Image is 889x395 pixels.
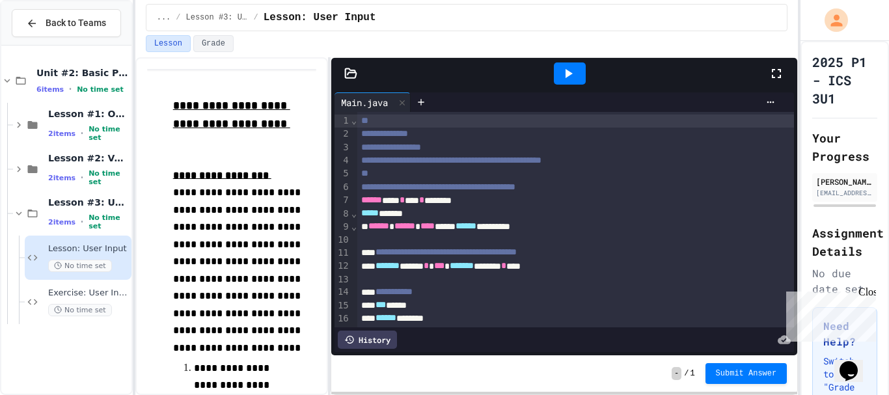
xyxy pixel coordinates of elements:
[48,108,129,120] span: Lesson #1: Output/Output Formatting
[812,266,877,297] div: No due date set
[335,325,351,338] div: 17
[690,368,694,379] span: 1
[48,129,75,138] span: 2 items
[812,129,877,165] h2: Your Progress
[48,197,129,208] span: Lesson #3: User Input
[36,85,64,94] span: 6 items
[338,331,397,349] div: History
[335,247,351,260] div: 11
[335,92,411,112] div: Main.java
[335,194,351,207] div: 7
[69,84,72,94] span: •
[146,35,191,52] button: Lesson
[77,85,124,94] span: No time set
[48,260,112,272] span: No time set
[89,169,129,186] span: No time set
[335,167,351,180] div: 5
[46,16,106,30] span: Back to Teams
[89,213,129,230] span: No time set
[716,368,777,379] span: Submit Answer
[48,243,129,254] span: Lesson: User Input
[335,299,351,312] div: 15
[816,188,873,198] div: [EMAIL_ADDRESS][DOMAIN_NAME]
[834,343,876,382] iframe: chat widget
[48,174,75,182] span: 2 items
[351,208,357,219] span: Fold line
[48,218,75,226] span: 2 items
[672,367,681,380] span: -
[335,234,351,247] div: 10
[335,115,351,128] div: 1
[335,96,394,109] div: Main.java
[335,312,351,325] div: 16
[811,5,851,35] div: My Account
[12,9,121,37] button: Back to Teams
[816,176,873,187] div: [PERSON_NAME]
[335,273,351,286] div: 13
[351,221,357,232] span: Fold line
[186,12,249,23] span: Lesson #3: User Input
[335,286,351,299] div: 14
[264,10,376,25] span: Lesson: User Input
[812,53,877,107] h1: 2025 P1 - ICS 3U1
[48,152,129,164] span: Lesson #2: Variables & Data Types
[48,288,129,299] span: Exercise: User Input
[5,5,90,83] div: Chat with us now!Close
[335,221,351,234] div: 9
[335,141,351,154] div: 3
[335,181,351,194] div: 6
[781,286,876,342] iframe: chat widget
[48,304,112,316] span: No time set
[812,224,877,260] h2: Assignment Details
[81,172,83,183] span: •
[335,208,351,221] div: 8
[254,12,258,23] span: /
[89,125,129,142] span: No time set
[351,115,357,126] span: Fold line
[81,128,83,139] span: •
[81,217,83,227] span: •
[176,12,180,23] span: /
[335,260,351,273] div: 12
[684,368,689,379] span: /
[193,35,234,52] button: Grade
[335,128,351,141] div: 2
[36,67,129,79] span: Unit #2: Basic Programming Concepts
[335,154,351,167] div: 4
[157,12,171,23] span: ...
[705,363,787,384] button: Submit Answer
